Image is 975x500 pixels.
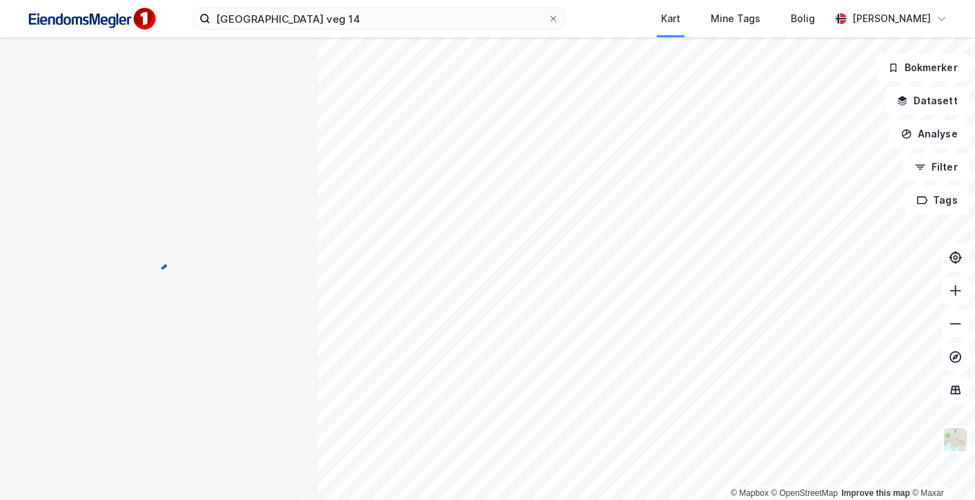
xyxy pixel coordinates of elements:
[22,3,160,35] img: F4PB6Px+NJ5v8B7XTbfpPpyloAAAAASUVORK5CYII=
[210,8,548,29] input: Søk på adresse, matrikkel, gårdeiere, leietakere eller personer
[903,153,969,181] button: Filter
[876,54,969,81] button: Bokmerker
[148,249,170,271] img: spinner.a6d8c91a73a9ac5275cf975e30b51cfb.svg
[791,10,815,27] div: Bolig
[711,10,760,27] div: Mine Tags
[852,10,931,27] div: [PERSON_NAME]
[771,488,838,498] a: OpenStreetMap
[906,434,975,500] iframe: Chat Widget
[731,488,769,498] a: Mapbox
[842,488,910,498] a: Improve this map
[885,87,969,115] button: Datasett
[889,120,969,148] button: Analyse
[943,427,969,453] img: Z
[661,10,680,27] div: Kart
[905,186,969,214] button: Tags
[906,434,975,500] div: Kontrollprogram for chat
